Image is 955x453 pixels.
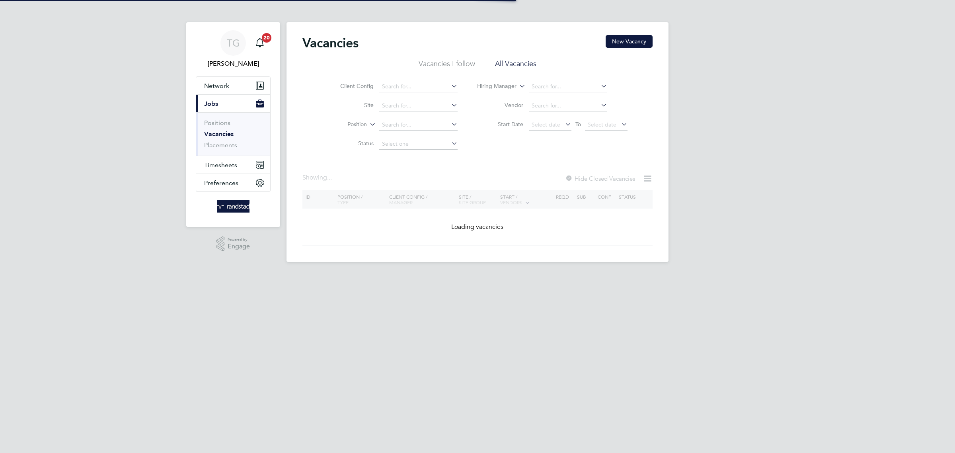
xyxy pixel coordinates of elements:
[565,175,635,182] label: Hide Closed Vacancies
[477,121,523,128] label: Start Date
[495,59,536,73] li: All Vacancies
[302,174,333,182] div: Showing
[532,121,560,128] span: Select date
[328,82,374,90] label: Client Config
[321,121,367,129] label: Position
[328,102,374,109] label: Site
[379,119,458,131] input: Search for...
[228,236,250,243] span: Powered by
[588,121,616,128] span: Select date
[327,174,332,182] span: ...
[216,236,250,252] a: Powered byEngage
[204,161,237,169] span: Timesheets
[471,82,516,90] label: Hiring Manager
[186,22,280,227] nav: Main navigation
[227,38,240,48] span: TG
[204,119,230,127] a: Positions
[228,243,250,250] span: Engage
[529,81,607,92] input: Search for...
[252,30,268,56] a: 20
[204,82,229,90] span: Network
[204,179,238,187] span: Preferences
[379,100,458,111] input: Search for...
[196,156,270,174] button: Timesheets
[379,81,458,92] input: Search for...
[606,35,653,48] button: New Vacancy
[217,200,250,213] img: randstad-logo-retina.png
[379,139,458,150] input: Select one
[573,119,583,129] span: To
[204,130,234,138] a: Vacancies
[196,174,270,191] button: Preferences
[204,141,237,149] a: Placements
[302,35,359,51] h2: Vacancies
[196,77,270,94] button: Network
[419,59,475,73] li: Vacancies I follow
[196,95,270,112] button: Jobs
[196,200,271,213] a: Go to home page
[204,100,218,107] span: Jobs
[196,112,270,156] div: Jobs
[529,100,607,111] input: Search for...
[477,102,523,109] label: Vendor
[196,59,271,68] span: Tom Grigg
[262,33,271,43] span: 20
[328,140,374,147] label: Status
[196,30,271,68] a: TG[PERSON_NAME]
